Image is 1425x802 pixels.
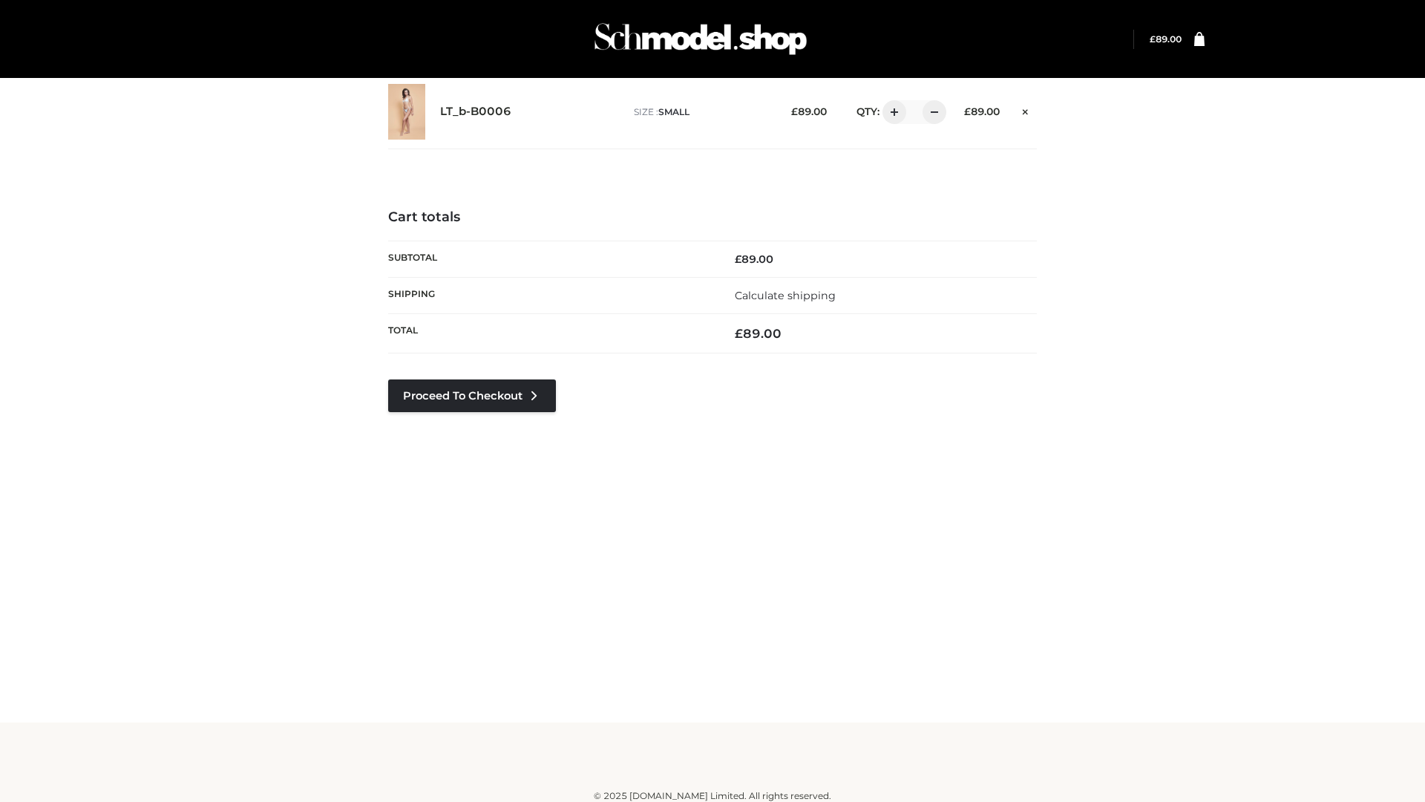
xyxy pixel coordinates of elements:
bdi: 89.00 [964,105,1000,117]
bdi: 89.00 [735,326,782,341]
a: LT_b-B0006 [440,105,511,119]
span: £ [964,105,971,117]
a: Proceed to Checkout [388,379,556,412]
span: SMALL [658,106,689,117]
img: Schmodel Admin 964 [589,10,812,68]
bdi: 89.00 [1150,33,1182,45]
th: Subtotal [388,241,712,277]
bdi: 89.00 [791,105,827,117]
a: Remove this item [1015,100,1037,120]
th: Shipping [388,277,712,313]
bdi: 89.00 [735,252,773,266]
span: £ [791,105,798,117]
span: £ [1150,33,1156,45]
a: Calculate shipping [735,289,836,302]
h4: Cart totals [388,209,1037,226]
a: £89.00 [1150,33,1182,45]
div: QTY: [842,100,941,124]
p: size : [634,105,768,119]
th: Total [388,314,712,353]
span: £ [735,252,741,266]
span: £ [735,326,743,341]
